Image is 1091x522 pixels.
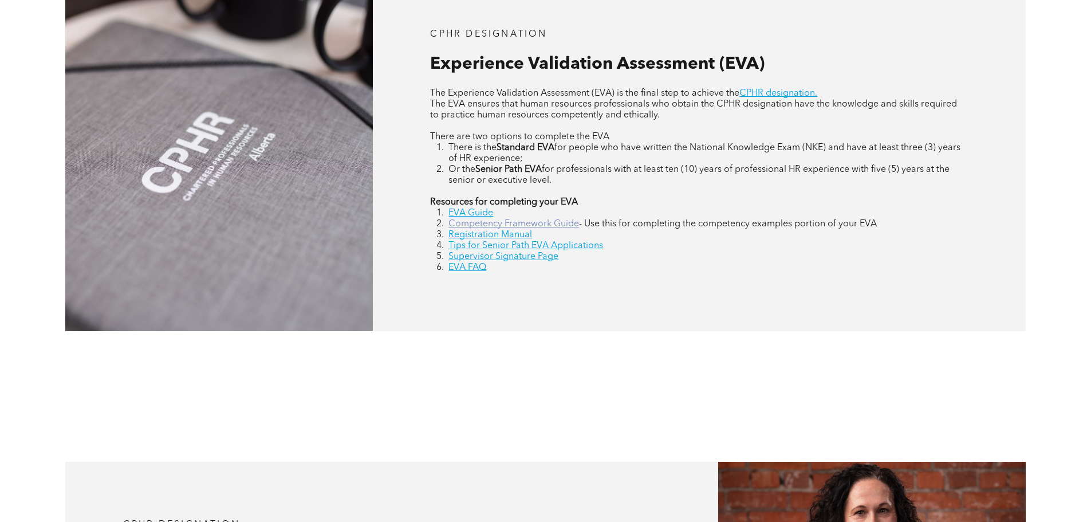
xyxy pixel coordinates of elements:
a: EVA FAQ [448,263,486,272]
span: The EVA ensures that human resources professionals who obtain the CPHR designation have the knowl... [430,100,957,120]
a: Supervisor Signature Page [448,252,558,261]
strong: Senior Path EVA [475,165,542,174]
a: EVA Guide [448,209,493,218]
span: CPHR DESIGNATION [430,30,547,39]
span: Experience Validation Assessment (EVA) [430,56,765,73]
span: There is the [448,143,497,152]
span: There are two options to complete the EVA [430,132,609,142]
a: Competency Framework Guide [448,219,579,229]
strong: Resources for completing your EVA [430,198,578,207]
span: - Use this for completing the competency examples portion of your EVA [579,219,877,229]
a: CPHR designation. [739,89,817,98]
span: Or the [448,165,475,174]
span: The Experience Validation Assessment (EVA) is the final step to achieve the [430,89,739,98]
a: Tips for Senior Path EVA Applications [448,241,603,250]
span: for people who have written the National Knowledge Exam (NKE) and have at least three (3) years o... [448,143,960,163]
span: for professionals with at least ten (10) years of professional HR experience with five (5) years ... [448,165,950,185]
strong: Standard EVA [497,143,554,152]
a: Registration Manual [448,230,532,240]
